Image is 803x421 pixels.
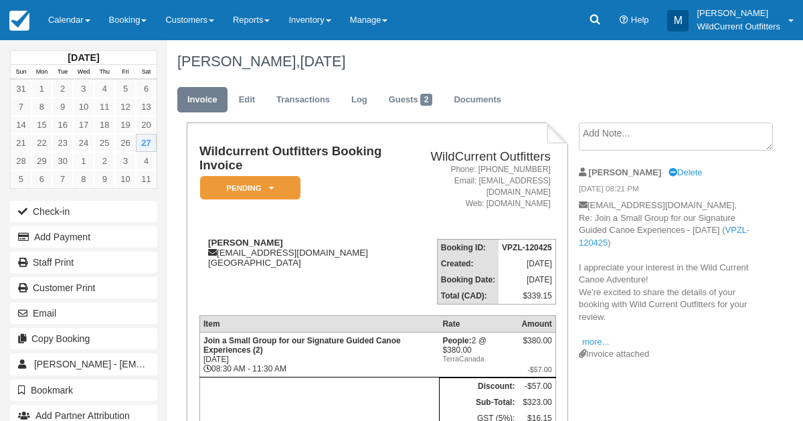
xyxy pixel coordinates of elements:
[94,116,115,134] a: 18
[52,170,73,188] a: 7
[136,98,157,116] a: 13
[499,256,555,272] td: [DATE]
[136,152,157,170] a: 4
[10,353,157,375] a: [PERSON_NAME] - [EMAIL_ADDRESS][DOMAIN_NAME]
[10,303,157,324] button: Email
[589,167,662,177] strong: [PERSON_NAME]
[94,98,115,116] a: 11
[73,116,94,134] a: 17
[229,87,265,113] a: Edit
[442,336,471,345] strong: People
[10,380,157,401] button: Bookmark
[136,170,157,188] a: 11
[420,94,433,106] span: 2
[667,10,689,31] div: M
[11,134,31,152] a: 21
[11,170,31,188] a: 5
[136,65,157,80] th: Sat
[579,183,760,198] em: [DATE] 08:21 PM
[579,225,749,248] a: VPZL-120425
[406,150,551,164] h2: WildCurrent Outfitters
[52,152,73,170] a: 30
[437,288,499,305] th: Total (CAD):
[11,65,31,80] th: Sun
[444,87,511,113] a: Documents
[68,52,99,63] strong: [DATE]
[620,16,628,25] i: Help
[521,336,551,356] div: $380.00
[10,201,157,222] button: Check-in
[31,98,52,116] a: 8
[518,316,555,333] th: Amount
[31,65,52,80] th: Mon
[73,65,94,80] th: Wed
[341,87,377,113] a: Log
[177,54,760,70] h1: [PERSON_NAME],
[697,7,780,20] p: [PERSON_NAME]
[203,336,401,355] strong: Join a Small Group for our Signature Guided Canoe Experiences (2)
[521,365,551,373] em: -$57.00
[11,116,31,134] a: 14
[52,116,73,134] a: 16
[52,80,73,98] a: 2
[9,11,29,31] img: checkfront-main-nav-mini-logo.png
[579,348,760,361] div: Invoice attached
[94,134,115,152] a: 25
[52,134,73,152] a: 23
[518,378,555,395] td: -$57.00
[115,116,136,134] a: 19
[10,226,157,248] button: Add Payment
[73,80,94,98] a: 3
[300,53,345,70] span: [DATE]
[439,333,518,377] td: 2 @ $380.00
[73,98,94,116] a: 10
[199,175,296,200] a: Pending
[697,20,780,33] p: WildCurrent Outfitters
[10,277,157,299] a: Customer Print
[11,80,31,98] a: 31
[177,87,228,113] a: Invoice
[266,87,340,113] a: Transactions
[208,238,283,248] strong: [PERSON_NAME]
[31,152,52,170] a: 29
[115,80,136,98] a: 5
[52,65,73,80] th: Tue
[499,288,555,305] td: $339.15
[502,243,552,252] strong: VPZL-120425
[11,98,31,116] a: 7
[437,240,499,256] th: Booking ID:
[437,256,499,272] th: Created:
[115,98,136,116] a: 12
[199,238,401,268] div: [EMAIL_ADDRESS][DOMAIN_NAME] [GEOGRAPHIC_DATA]
[379,87,443,113] a: Guests2
[439,316,518,333] th: Rate
[11,152,31,170] a: 28
[73,134,94,152] a: 24
[115,65,136,80] th: Fri
[499,272,555,288] td: [DATE]
[115,134,136,152] a: 26
[136,116,157,134] a: 20
[518,394,555,410] td: $323.00
[52,98,73,116] a: 9
[668,167,702,177] a: Delete
[579,199,760,348] p: [EMAIL_ADDRESS][DOMAIN_NAME], Re: Join a Small Group for our Signature Guided Canoe Experiences -...
[582,337,609,347] a: more...
[136,80,157,98] a: 6
[73,152,94,170] a: 1
[442,355,515,363] em: TerraCanada
[200,176,300,199] em: Pending
[631,15,649,25] span: Help
[31,170,52,188] a: 6
[94,80,115,98] a: 4
[199,333,439,377] td: [DATE] 08:30 AM - 11:30 AM
[10,252,157,273] a: Staff Print
[31,116,52,134] a: 15
[94,170,115,188] a: 9
[439,378,518,395] th: Discount:
[31,80,52,98] a: 1
[115,170,136,188] a: 10
[10,328,157,349] button: Copy Booking
[199,145,401,172] h1: Wildcurrent Outfitters Booking Invoice
[439,394,518,410] th: Sub-Total:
